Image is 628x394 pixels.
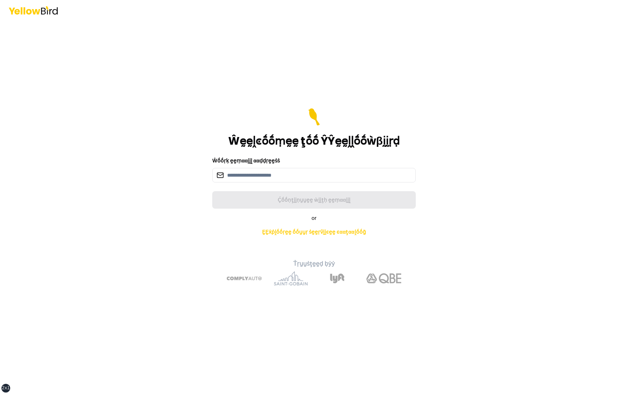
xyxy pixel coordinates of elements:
div: 2xl [2,385,10,391]
h1: Ŵḛḛḽͼṓṓṃḛḛ ţṓṓ ŶŶḛḛḽḽṓṓẁβḭḭṛḍ [228,134,400,148]
p: Ṫṛṵṵṡţḛḛḍ ḅẏẏ [186,260,442,268]
a: ḚḚẋṗḽṓṓṛḛḛ ṓṓṵṵṛ ṡḛḛṛṽḭḭͼḛḛ ͼααţααḽṓṓḡ [256,225,371,239]
span: or [311,214,317,222]
label: Ŵṓṓṛḳ ḛḛṃααḭḭḽ ααḍḍṛḛḛṡṡ [212,157,280,164]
